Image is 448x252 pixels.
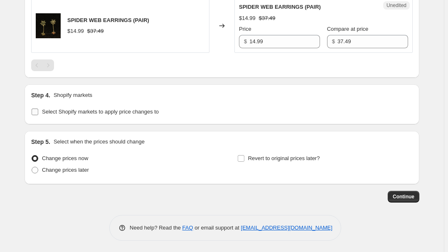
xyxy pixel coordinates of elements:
span: $ [332,38,335,44]
span: Price [239,26,251,32]
span: Unedited [386,2,406,9]
span: or email support at [193,225,241,231]
span: SPIDER WEB EARRINGS (PAIR) [239,4,321,10]
span: $ [244,38,247,44]
span: Need help? Read the [130,225,182,231]
a: [EMAIL_ADDRESS][DOMAIN_NAME] [241,225,332,231]
h2: Step 5. [31,138,50,146]
span: Revert to original prices later? [248,155,320,161]
span: Continue [393,193,414,200]
span: Change prices now [42,155,88,161]
div: $14.99 [239,14,256,22]
span: Select Shopify markets to apply price changes to [42,109,159,115]
p: Select when the prices should change [54,138,145,146]
button: Continue [388,191,419,203]
span: Compare at price [327,26,369,32]
a: FAQ [182,225,193,231]
img: 8_90c34a39-53c9-4e6f-a71c-dd244821e948_80x.png [36,13,61,38]
strike: $37.49 [87,27,104,35]
h2: Step 4. [31,91,50,99]
strike: $37.49 [259,14,276,22]
span: SPIDER WEB EARRINGS (PAIR) [67,17,149,23]
span: Change prices later [42,167,89,173]
nav: Pagination [31,59,54,71]
p: Shopify markets [54,91,92,99]
div: $14.99 [67,27,84,35]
